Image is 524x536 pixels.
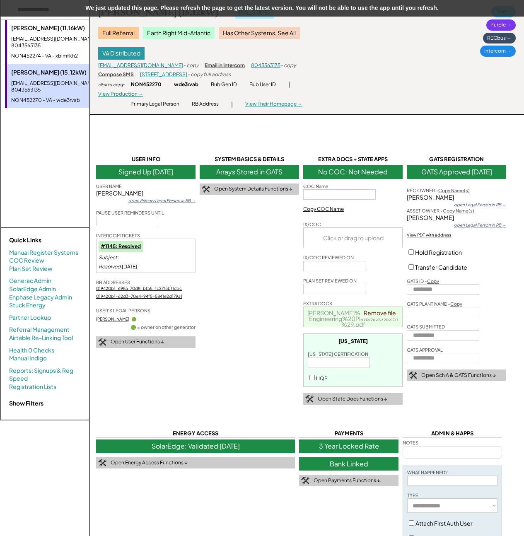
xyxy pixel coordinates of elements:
a: Partner Lookup [9,314,51,322]
a: Stuck Energy [9,301,46,309]
div: RECbus → [483,33,516,44]
div: View Production → [98,91,143,98]
div: Open Energy Access Functions ↓ [111,459,188,466]
div: 3 Year Locked Rate [299,439,398,453]
div: [PERSON_NAME] [407,193,506,202]
em: Subject: [99,254,118,261]
div: Has Other Systems, See All [219,27,300,39]
div: GATS ID - [407,278,439,284]
u: Copy Name(s) [438,188,470,193]
div: - copy [280,62,296,69]
div: | [231,100,233,109]
div: click to copy: [98,82,125,87]
div: COC Name [303,183,328,189]
div: - copy [183,62,198,69]
div: [PERSON_NAME] (11.16kW) [11,24,112,32]
div: Bub Gen ID [211,81,237,88]
div: IX/COC REVIEWED ON [303,254,354,261]
div: Arrays Stored in GATS [200,165,299,179]
div: 🟢 = owner on other generator [130,324,196,330]
div: View Their Homepage → [245,101,302,108]
div: Bank Linked [299,457,398,471]
div: USER INFO [96,155,196,163]
div: No COC; Not Needed [303,165,403,179]
a: Reports: Signups & Reg Speed [9,367,81,383]
div: ASSET OWNER - [407,208,474,214]
div: Open System Details Functions ↓ [214,186,292,193]
div: Click or drag to upload [304,228,403,248]
div: Primary Legal Person [130,101,179,108]
a: 019420b1-62d3-70e4-94f5-5841e2d179a1 [96,294,182,299]
div: [PERSON_NAME] [407,214,506,222]
div: Open Payments Functions ↓ [314,477,380,484]
div: wde3rvab [174,81,198,88]
div: GATS PLANT NAME - [407,301,462,307]
a: [STREET_ADDRESS] [140,71,187,77]
div: NOTES [403,439,418,446]
div: RB ADDRESSES [96,279,130,285]
div: VA Distributed [98,47,145,60]
div: Signed Up [DATE] [96,165,196,179]
div: PAUSE USER REMINDERS UNTIL [96,210,164,216]
div: Open User Functions ↓ [111,338,164,345]
a: Plan Set Review [9,265,53,273]
a: [PERSON_NAME] [96,316,129,321]
div: GATS Approved [DATE] [407,165,506,179]
div: Open Sch A & GATS Functions ↓ [421,372,496,379]
div: ADMIN & HAPPS [403,430,502,437]
div: open Legal Person in RB → [454,222,506,228]
div: Quick Links [9,236,92,244]
img: tool-icon.png [305,395,314,403]
div: Copy COC Name [303,206,344,213]
div: Purple → [486,19,516,31]
div: GATS SUBMITTED [407,324,445,330]
div: Earth Right Mid-Atlantic [143,27,215,39]
a: 019420b1-698a-70d8-bfa5-1c27f5bf1cbc [96,286,182,291]
div: IX/COC [303,221,321,227]
u: Copy [450,301,462,307]
u: Copy Name(s) [443,208,474,213]
div: GATS APPROVAL [407,347,443,353]
a: Health 0 Checks [9,346,54,355]
div: GATS REGISTRATION [407,155,506,163]
div: NON452270 [131,81,162,88]
a: Manual Register Systems [9,249,78,257]
a: Airtable Re-Linking Tool [9,334,73,342]
img: tool-icon.png [301,477,309,484]
a: Enphase Legacy Admin [9,293,72,302]
em: Resolved: [99,263,122,270]
label: Transfer Candidate [415,263,467,271]
label: Attach First Auth User [415,519,473,527]
div: Email in Intercom [205,62,245,69]
div: Full Referral [98,27,139,39]
div: 🟢 [131,316,136,322]
div: open Primary Legal Person in RB → [128,198,196,203]
div: View PDF with address [407,232,451,238]
label: LIQP [316,375,328,381]
div: SolarEdge: Validated [DATE] [96,439,295,453]
a: 8043563135 [251,62,280,68]
div: [US_STATE] [338,338,368,345]
div: EXTRA DOCS [303,300,332,307]
div: NON452270 - VA - wde3rvab [11,97,112,104]
div: RB Address [192,101,219,108]
strong: Show Filters [9,399,43,407]
div: WHAT HAPPENED? [407,469,448,476]
div: [PERSON_NAME] (15.12kW) [11,68,112,77]
div: [DATE] [99,263,137,270]
a: Manual Indigo [9,354,47,362]
a: [PERSON_NAME]%20Ensign%20Engineering%20Plans%20%281%29.pdf [307,309,399,328]
a: #1145: Resolved [101,243,141,249]
div: - copy full address [187,71,231,78]
div: EXTRA DOCS + STATE APPS [303,155,403,163]
img: tool-icon.png [98,459,106,467]
a: Remove file [361,307,399,319]
img: tool-icon.png [409,372,417,379]
a: Generac Admin [9,277,51,285]
div: PLAN SET REVIEWED ON [303,278,357,284]
div: Open State Docs Functions ↓ [318,396,387,403]
div: USER NAME [96,183,122,189]
img: tool-icon.png [98,338,106,346]
div: PAYMENTS [299,430,398,437]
